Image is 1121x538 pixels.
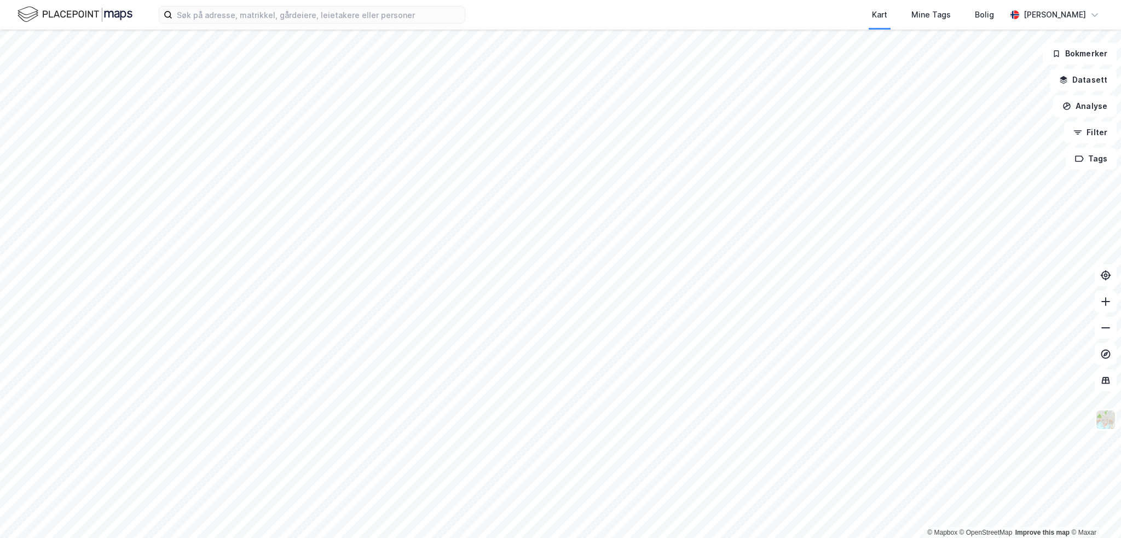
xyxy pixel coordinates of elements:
div: [PERSON_NAME] [1024,8,1086,21]
div: Bolig [975,8,994,21]
button: Analyse [1053,95,1117,117]
button: Bokmerker [1043,43,1117,65]
img: Z [1095,409,1116,430]
button: Datasett [1050,69,1117,91]
a: OpenStreetMap [960,529,1013,536]
button: Filter [1064,122,1117,143]
div: Mine Tags [911,8,951,21]
a: Improve this map [1015,529,1070,536]
iframe: Chat Widget [1066,485,1121,538]
div: Kontrollprogram for chat [1066,485,1121,538]
button: Tags [1066,148,1117,170]
img: logo.f888ab2527a4732fd821a326f86c7f29.svg [18,5,132,24]
div: Kart [872,8,887,21]
input: Søk på adresse, matrikkel, gårdeiere, leietakere eller personer [172,7,465,23]
a: Mapbox [927,529,957,536]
